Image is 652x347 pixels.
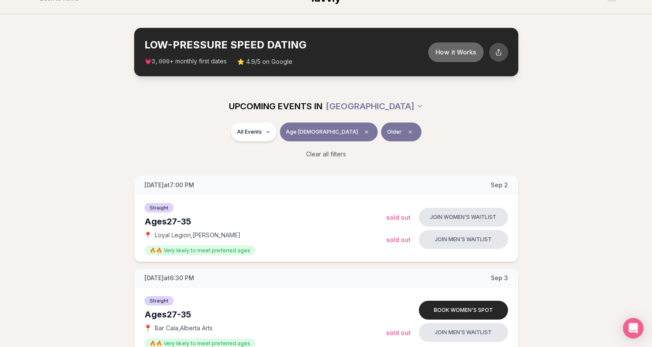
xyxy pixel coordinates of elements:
[419,301,508,320] button: Book women's spot
[419,230,508,249] button: Join men's waitlist
[381,123,421,141] button: OlderClear preference
[280,123,378,141] button: Age [DEMOGRAPHIC_DATA]Clear age
[144,57,227,66] span: 💗 + monthly first dates
[387,129,402,135] span: Older
[144,296,174,305] span: Straight
[491,181,508,189] span: Sep 2
[152,58,170,65] span: 3,000
[286,129,358,135] span: Age [DEMOGRAPHIC_DATA]
[229,100,322,112] span: UPCOMING EVENTS IN
[144,232,151,239] span: 📍
[144,245,255,255] span: 🔥🔥 Very likely to meet preferred ages
[237,129,262,135] span: All Events
[155,324,213,332] span: Bar Cala , Alberta Arts
[144,203,174,212] span: Straight
[144,274,194,282] span: [DATE] at 6:30 PM
[419,208,508,227] button: Join women's waitlist
[386,214,411,221] span: Sold Out
[237,57,292,66] span: ⭐ 4.9/5 on Google
[301,145,351,164] button: Clear all filters
[144,308,386,320] div: Ages 27-35
[144,38,430,52] h2: LOW-PRESSURE SPEED DATING
[326,97,423,116] button: [GEOGRAPHIC_DATA]
[231,123,276,141] button: All Events
[361,127,372,137] span: Clear age
[144,215,386,227] div: Ages 27-35
[405,127,415,137] span: Clear preference
[428,42,483,62] button: How it Works
[623,318,643,338] div: Open Intercom Messenger
[419,323,508,342] button: Join men's waitlist
[491,274,508,282] span: Sep 3
[144,325,151,332] span: 📍
[386,236,411,243] span: Sold Out
[386,329,411,336] span: Sold Out
[144,181,194,189] span: [DATE] at 7:00 PM
[155,231,240,239] span: Loyal Legion , [PERSON_NAME]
